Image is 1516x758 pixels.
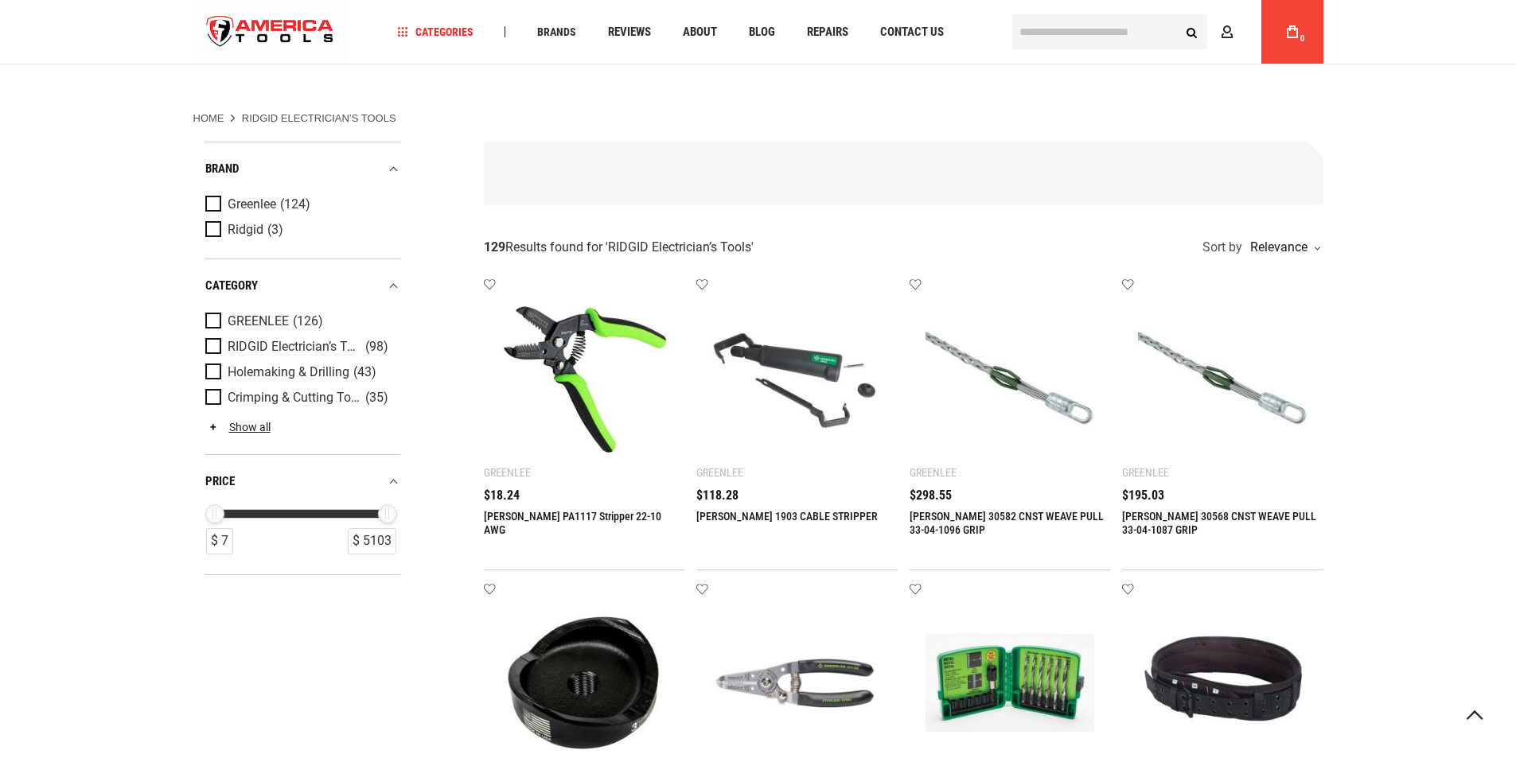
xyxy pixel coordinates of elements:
div: Greenlee [484,466,531,479]
strong: 129 [484,239,505,255]
a: Greenlee (124) [205,196,396,213]
span: (43) [353,366,376,379]
a: [PERSON_NAME] 1903 CABLE STRIPPER [696,510,878,523]
img: GREENLEE 30568 CNST WEAVE PULL 33-04-1087 GRIP [1138,294,1308,464]
a: store logo [193,2,348,62]
span: Categories [397,26,474,37]
span: Holemaking & Drilling [228,365,349,379]
img: America Tools [193,2,348,62]
span: Brands [537,26,576,37]
div: $ 5103 [348,528,396,554]
span: About [683,26,717,38]
span: RIDGID Electrician’s Tools [608,239,751,255]
button: Search [1177,17,1207,47]
span: $118.28 [696,489,739,502]
span: Sort by [1202,241,1242,254]
span: $195.03 [1122,489,1164,502]
span: Repairs [807,26,848,38]
div: category [205,275,400,297]
span: (3) [267,224,283,237]
span: Ridgid [228,223,263,237]
span: (126) [293,315,323,328]
img: GREENLEE 30582 CNST WEAVE PULL 33-04-1096 GRIP [926,294,1095,464]
img: Greenlee PA1117 Stripper 22-10 AWG [500,294,669,464]
a: About [676,21,724,43]
div: Greenlee [910,466,957,479]
div: price [205,471,400,492]
span: 0 [1300,34,1305,43]
div: Product Filters [205,142,400,575]
img: GREENLEE 1903 CABLE STRIPPER [712,294,882,464]
a: Home [193,111,224,126]
a: Brands [530,21,583,43]
span: Reviews [608,26,651,38]
span: Greenlee [228,197,276,212]
a: Holemaking & Drilling (43) [205,363,396,381]
span: (98) [365,340,388,354]
a: Blog [742,21,782,43]
span: Blog [749,26,775,38]
a: Categories [390,21,481,43]
div: Greenlee [696,466,743,479]
a: Repairs [800,21,855,43]
span: (124) [280,198,310,212]
a: Show all [205,421,271,433]
a: [PERSON_NAME] PA1117 Stripper 22-10 AWG [484,510,661,536]
a: RIDGID Electrician’s Tools (98) [205,338,396,356]
span: Crimping & Cutting Tools [228,391,361,405]
a: Contact Us [873,21,951,43]
span: RIDGID Electrician’s Tools [228,340,361,354]
div: Greenlee [1122,466,1169,479]
span: (35) [365,391,388,405]
div: $ 7 [206,528,233,554]
span: GREENLEE [228,314,289,328]
strong: RIDGID Electrician’s Tools [242,112,396,124]
a: Reviews [601,21,658,43]
span: Contact Us [880,26,944,38]
a: [PERSON_NAME] 30568 CNST WEAVE PULL 33-04-1087 GRIP [1122,510,1316,536]
span: $18.24 [484,489,520,502]
div: Brand [205,158,400,180]
a: GREENLEE (126) [205,313,396,330]
a: Crimping & Cutting Tools (35) [205,389,396,406]
a: [PERSON_NAME] 30582 CNST WEAVE PULL 33-04-1096 GRIP [910,510,1104,536]
div: Relevance [1246,241,1319,254]
div: Results found for ' ' [484,239,754,256]
a: Ridgid (3) [205,221,396,239]
span: $298.55 [910,489,952,502]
